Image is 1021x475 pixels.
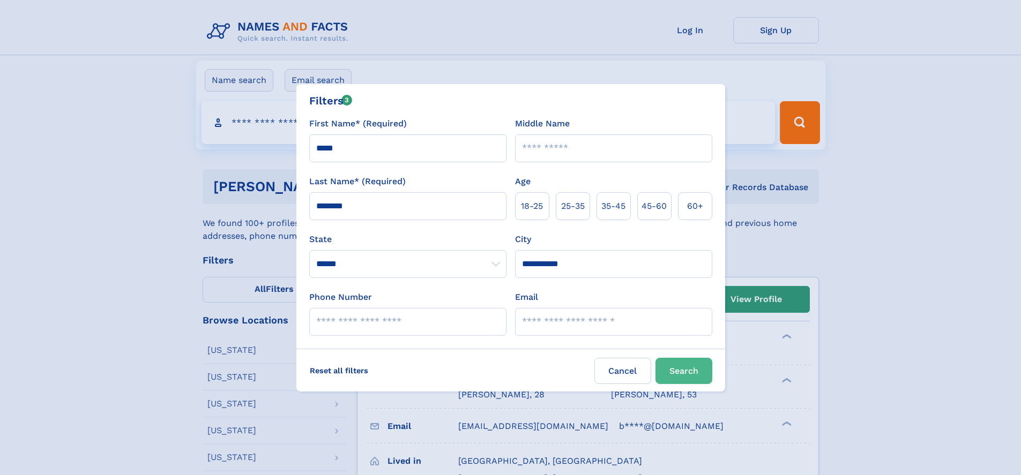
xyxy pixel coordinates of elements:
[521,200,543,213] span: 18‑25
[309,291,372,304] label: Phone Number
[601,200,625,213] span: 35‑45
[309,117,407,130] label: First Name* (Required)
[561,200,585,213] span: 25‑35
[515,291,538,304] label: Email
[515,117,570,130] label: Middle Name
[303,358,375,383] label: Reset all filters
[642,200,667,213] span: 45‑60
[687,200,703,213] span: 60+
[309,93,353,109] div: Filters
[594,358,651,384] label: Cancel
[515,233,531,246] label: City
[515,175,531,188] label: Age
[309,233,506,246] label: State
[655,358,712,384] button: Search
[309,175,406,188] label: Last Name* (Required)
